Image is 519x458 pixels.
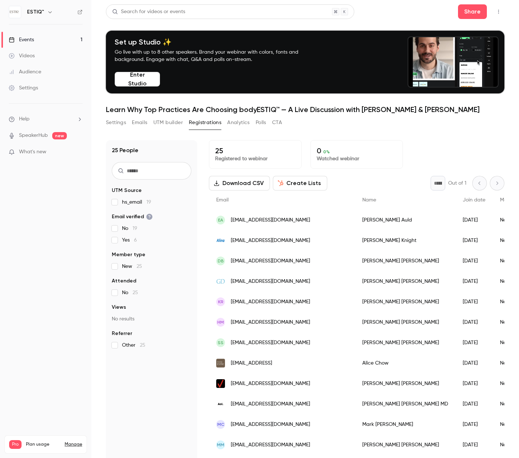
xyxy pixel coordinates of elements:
[231,278,310,285] span: [EMAIL_ADDRESS][DOMAIN_NAME]
[122,199,151,206] span: hs_email
[6,11,140,82] div: user says…
[231,380,310,388] span: [EMAIL_ADDRESS][DOMAIN_NAME]
[9,52,35,59] div: Videos
[458,4,487,19] button: Share
[34,112,41,120] img: Profile image for Maxim
[216,359,225,367] img: estiq.ai
[35,4,54,9] h1: Maxim
[455,435,493,455] div: [DATE]
[122,342,145,349] span: Other
[140,343,145,348] span: 25
[43,113,112,119] div: joined the conversation
[455,332,493,353] div: [DATE]
[216,236,225,245] img: alinamedical.com
[355,353,455,373] div: Alice Chow
[455,353,493,373] div: [DATE]
[112,304,126,311] span: Views
[12,87,114,101] div: You will be notified here and by email ( )
[114,3,128,17] button: Home
[128,3,141,16] div: Close
[272,117,282,128] button: CTA
[12,149,91,157] div: you can use UTMs for each rep
[209,176,270,190] button: Download CSV
[26,11,140,77] div: Can i create Sales Rep specific registration links? The goal is to have each rep send out "their"...
[455,373,493,394] div: [DATE]
[217,319,224,326] span: HM
[19,132,48,139] a: SpeakerHub
[19,148,46,156] span: What's new
[27,8,44,16] h6: ESTIQ™
[355,271,455,292] div: [PERSON_NAME] [PERSON_NAME]
[35,239,41,245] button: Gif picker
[355,210,455,230] div: [PERSON_NAME] Auld
[6,161,120,184] div: and we will track which UTMs people sign up withMaxim • 21h ago
[115,72,160,86] button: Enter Studio
[125,236,137,248] button: Send a message…
[6,145,97,161] div: you can use UTMs for each rep
[317,155,397,162] p: Watched webinar
[463,197,485,203] span: Join date
[231,359,272,367] span: [EMAIL_ADDRESS]
[9,68,41,76] div: Audience
[153,117,183,128] button: UTM builder
[133,290,138,295] span: 25
[14,94,103,100] a: [PERSON_NAME][EMAIL_ADDRESS]
[115,49,316,63] p: Go live with up to 8 other speakers. Brand your webinar with colors, fonts and background. Engage...
[218,299,224,305] span: KR
[231,298,310,306] span: [EMAIL_ADDRESS][DOMAIN_NAME]
[448,180,466,187] p: Out of 1
[133,226,137,231] span: 19
[217,421,224,428] span: MC
[189,117,221,128] button: Registrations
[112,251,145,258] span: Member type
[137,264,142,269] span: 25
[19,115,30,123] span: Help
[112,8,185,16] div: Search for videos or events
[65,442,82,447] a: Manage
[6,161,140,192] div: Maxim says…
[12,132,65,140] div: hey [PERSON_NAME]
[122,236,137,244] span: Yes
[12,217,50,222] div: Maxim • 21h ago
[6,128,140,145] div: Maxim says…
[46,239,52,245] button: Start recording
[9,115,83,123] li: help-dropdown-opener
[231,237,310,245] span: [EMAIL_ADDRESS][DOMAIN_NAME]
[6,82,140,111] div: Operator says…
[9,440,22,449] span: Pro
[23,239,29,245] button: Emoji picker
[355,292,455,312] div: [PERSON_NAME] [PERSON_NAME]
[215,155,295,162] p: Registered to webinar
[12,197,114,211] div: you can check our UTM builder in the product
[355,230,455,251] div: [PERSON_NAME] Knight
[32,15,134,72] div: Can i create Sales Rep specific registration links? The goal is to have each rep send out "their"...
[115,38,316,46] h4: Set up Studio ✨
[112,146,138,155] h1: 25 People
[273,176,327,190] button: Create Lists
[355,414,455,435] div: Mark [PERSON_NAME]
[317,146,397,155] p: 0
[134,238,137,243] span: 6
[455,271,493,292] div: [DATE]
[231,441,310,449] span: [EMAIL_ADDRESS][DOMAIN_NAME]
[231,421,310,428] span: [EMAIL_ADDRESS][DOMAIN_NAME]
[231,400,310,408] span: [EMAIL_ADDRESS][DOMAIN_NAME]
[6,82,120,105] div: You will be notified here and by email ([PERSON_NAME][EMAIL_ADDRESS])
[6,192,140,231] div: Maxim says…
[216,400,225,408] img: aol.com
[216,379,225,388] img: verizon.net
[146,200,151,205] span: 19
[355,435,455,455] div: [PERSON_NAME] [PERSON_NAME]
[355,312,455,332] div: [PERSON_NAME] [PERSON_NAME]
[132,117,147,128] button: Emails
[12,166,114,180] div: and we will track which UTMs people sign up with
[9,36,34,43] div: Events
[35,9,68,16] p: Active 3h ago
[231,319,310,326] span: [EMAIL_ADDRESS][DOMAIN_NAME]
[227,117,250,128] button: Analytics
[455,292,493,312] div: [DATE]
[21,4,33,16] img: Profile image for Maxim
[122,225,137,232] span: No
[218,339,224,346] span: SS
[26,442,60,447] span: Plan usage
